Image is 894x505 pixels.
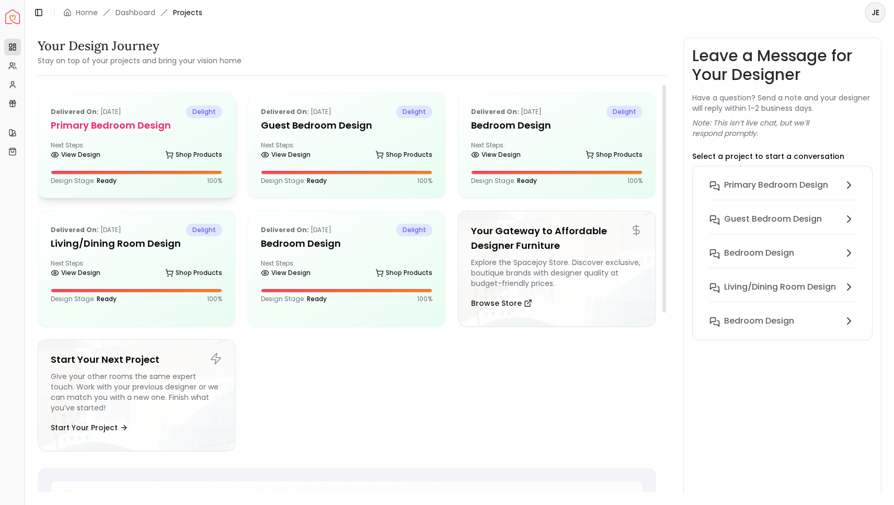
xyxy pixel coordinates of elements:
button: Primary Bedroom design [701,175,864,209]
a: Spacejoy [5,9,20,24]
p: 100 % [627,177,643,185]
p: 100 % [417,295,432,303]
p: [DATE] [261,106,331,118]
span: Ready [97,294,117,303]
p: Note: This isn’t live chat, but we’ll respond promptly. [692,118,873,139]
img: Spacejoy Logo [5,9,20,24]
span: Ready [517,176,537,185]
small: Stay on top of your projects and bring your vision home [38,55,242,66]
div: Give your other rooms the same expert touch. Work with your previous designer or we can match you... [51,371,222,413]
h6: Guest Bedroom design [724,213,822,225]
a: Your Gateway to Affordable Designer FurnitureExplore the Spacejoy Store. Discover exclusive, bout... [458,211,656,327]
b: Delivered on: [471,107,519,116]
a: View Design [261,147,311,162]
button: Browse Store [471,293,532,314]
span: delight [186,106,222,118]
a: Home [76,7,98,18]
span: Ready [307,176,327,185]
p: Design Stage: [51,295,117,303]
p: Design Stage: [261,177,327,185]
div: Next Steps: [471,141,643,162]
h5: Start Your Next Project [51,352,222,367]
a: Shop Products [165,147,222,162]
h5: Primary Bedroom design [51,118,222,133]
p: 100 % [207,177,222,185]
a: Shop Products [165,266,222,280]
div: Next Steps: [51,141,222,162]
div: Next Steps: [261,141,432,162]
a: View Design [471,147,521,162]
a: View Design [51,266,100,280]
span: delight [186,224,222,236]
b: Delivered on: [261,225,309,234]
p: 100 % [207,295,222,303]
span: delight [606,106,643,118]
b: Delivered on: [51,107,99,116]
p: [DATE] [261,224,331,236]
span: Ready [97,176,117,185]
p: Design Stage: [51,177,117,185]
h6: Living/Dining Room Design [724,281,836,293]
h5: Bedroom Design [261,236,432,251]
span: delight [396,224,432,236]
p: 100 % [417,177,432,185]
h5: Bedroom Design [471,118,643,133]
button: Start Your Project [51,417,128,438]
b: Delivered on: [261,107,309,116]
h6: Bedroom Design [724,247,794,259]
h3: Leave a Message for Your Designer [692,47,873,84]
p: Design Stage: [471,177,537,185]
div: Next Steps: [261,259,432,280]
span: JE [866,3,885,22]
span: Projects [173,7,202,18]
p: Design Stage: [261,295,327,303]
button: Guest Bedroom design [701,209,864,243]
h5: Your Gateway to Affordable Designer Furniture [471,224,643,253]
nav: breadcrumb [63,7,202,18]
a: Shop Products [375,147,432,162]
h5: Living/Dining Room Design [51,236,222,251]
p: Select a project to start a conversation [692,151,844,162]
button: Bedroom Design [701,243,864,277]
span: delight [396,106,432,118]
p: [DATE] [51,224,121,236]
a: View Design [261,266,311,280]
div: Next Steps: [51,259,222,280]
button: JE [865,2,886,23]
div: Explore the Spacejoy Store. Discover exclusive, boutique brands with designer quality at budget-f... [471,257,643,289]
a: Shop Products [586,147,643,162]
h5: Guest Bedroom design [261,118,432,133]
a: Shop Products [375,266,432,280]
h6: Bedroom Design [724,315,794,327]
h3: Your Design Journey [38,38,242,54]
a: Start Your Next ProjectGive your other rooms the same expert touch. Work with your previous desig... [38,339,235,451]
a: View Design [51,147,100,162]
b: Delivered on: [51,225,99,234]
a: Dashboard [116,7,155,18]
button: Bedroom Design [701,311,864,331]
p: Have a question? Send a note and your designer will reply within 1–2 business days. [692,93,873,113]
span: Ready [307,294,327,303]
p: [DATE] [471,106,542,118]
p: [DATE] [51,106,121,118]
button: Living/Dining Room Design [701,277,864,311]
h6: Primary Bedroom design [724,179,828,191]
